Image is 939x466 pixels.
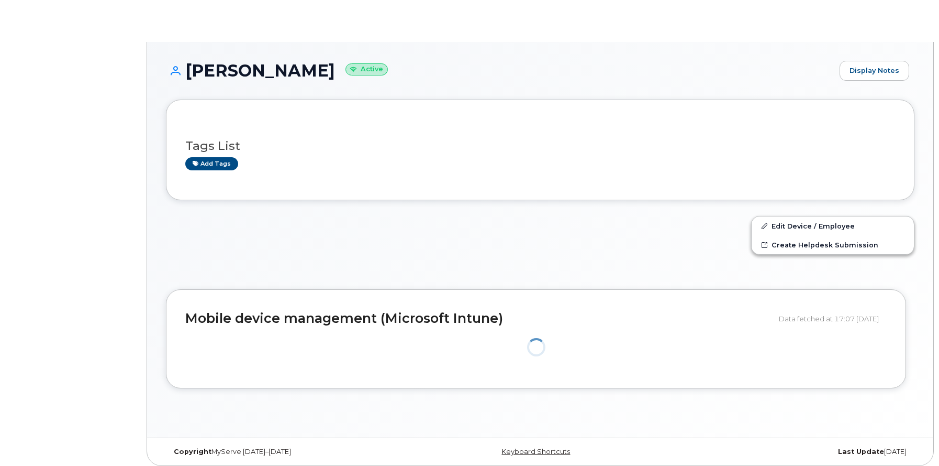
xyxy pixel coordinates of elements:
[838,448,884,456] strong: Last Update
[166,448,416,456] div: MyServe [DATE]–[DATE]
[840,61,909,81] a: Display Notes
[185,157,238,170] a: Add tags
[185,311,771,326] h2: Mobile device management (Microsoft Intune)
[779,309,887,329] div: Data fetched at 17:07 [DATE]
[185,139,895,153] h3: Tags List
[752,216,914,235] a: Edit Device / Employee
[665,448,914,456] div: [DATE]
[501,448,570,456] a: Keyboard Shortcuts
[174,448,211,456] strong: Copyright
[345,63,388,75] small: Active
[752,235,914,254] a: Create Helpdesk Submission
[166,61,834,80] h1: [PERSON_NAME]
